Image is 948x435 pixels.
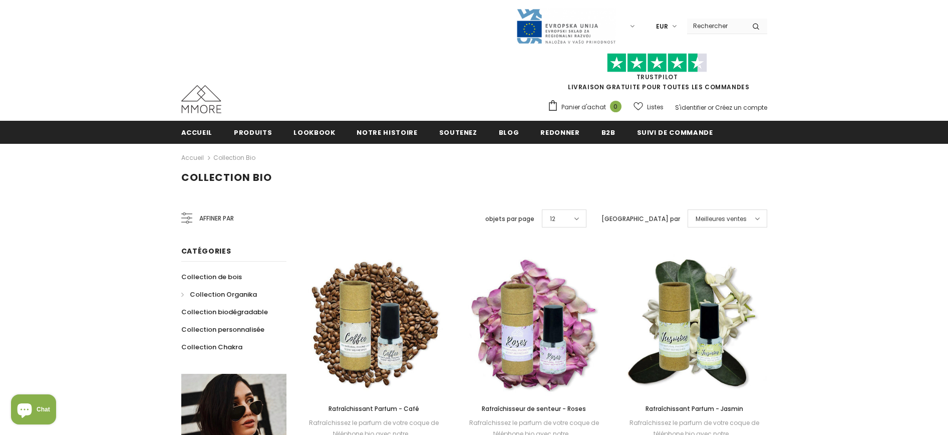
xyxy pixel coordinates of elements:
img: Javni Razpis [516,8,616,45]
span: soutenez [439,128,477,137]
span: Affiner par [199,213,234,224]
span: Catégories [181,246,231,256]
span: Collection de bois [181,272,242,282]
a: Collection de bois [181,268,242,286]
a: S'identifier [675,103,706,112]
a: Collection Chakra [181,338,242,356]
inbox-online-store-chat: Shopify online store chat [8,394,59,427]
a: soutenez [439,121,477,143]
span: B2B [601,128,615,137]
span: or [708,103,714,112]
a: Javni Razpis [516,22,616,30]
input: Search Site [687,19,745,33]
a: Rafraîchissant Parfum - Café [301,403,447,414]
a: Collection Organika [181,286,257,303]
a: Blog [499,121,519,143]
img: Cas MMORE [181,85,221,113]
a: Produits [234,121,272,143]
a: TrustPilot [637,73,678,81]
span: Produits [234,128,272,137]
span: Rafraîchisseur de senteur - Roses [482,404,586,413]
img: Faites confiance aux étoiles pilotes [607,53,707,73]
a: Collection biodégradable [181,303,268,321]
span: 0 [610,101,621,112]
a: Rafraîchissant Parfum - Jasmin [621,403,767,414]
span: Lookbook [293,128,335,137]
a: Rafraîchisseur de senteur - Roses [461,403,606,414]
a: Accueil [181,121,213,143]
a: Panier d'achat 0 [547,100,626,115]
span: Collection Organika [190,290,257,299]
label: objets par page [485,214,534,224]
span: Panier d'achat [561,102,606,112]
span: Meilleures ventes [696,214,747,224]
span: Collection Chakra [181,342,242,352]
a: B2B [601,121,615,143]
span: Collection personnalisée [181,325,264,334]
span: Collection biodégradable [181,307,268,317]
span: 12 [550,214,555,224]
span: Collection Bio [181,170,272,184]
a: Notre histoire [357,121,417,143]
span: Redonner [540,128,579,137]
a: Collection Bio [213,153,255,162]
span: Blog [499,128,519,137]
span: EUR [656,22,668,32]
a: Suivi de commande [637,121,713,143]
a: Lookbook [293,121,335,143]
a: Accueil [181,152,204,164]
span: Suivi de commande [637,128,713,137]
a: Collection personnalisée [181,321,264,338]
span: Accueil [181,128,213,137]
span: Rafraîchissant Parfum - Café [329,404,419,413]
span: Listes [647,102,664,112]
a: Listes [634,98,664,116]
span: Rafraîchissant Parfum - Jasmin [646,404,743,413]
a: Redonner [540,121,579,143]
span: LIVRAISON GRATUITE POUR TOUTES LES COMMANDES [547,58,767,91]
a: Créez un compte [715,103,767,112]
label: [GEOGRAPHIC_DATA] par [601,214,680,224]
span: Notre histoire [357,128,417,137]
